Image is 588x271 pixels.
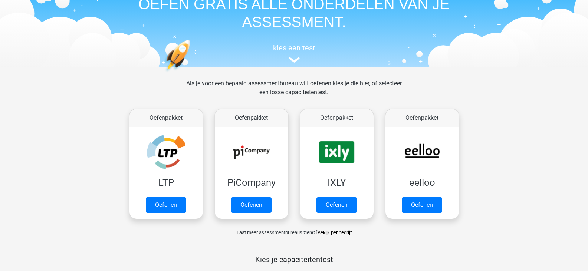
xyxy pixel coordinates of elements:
[164,40,219,107] img: oefenen
[124,43,465,52] h5: kies een test
[237,230,312,235] span: Laat meer assessmentbureaus zien
[124,43,465,63] a: kies een test
[180,79,408,106] div: Als je voor een bepaald assessmentbureau wilt oefenen kies je die hier, of selecteer een losse ca...
[146,197,186,213] a: Oefenen
[316,197,357,213] a: Oefenen
[136,255,453,264] h5: Kies je capaciteitentest
[124,222,465,237] div: of
[318,230,352,235] a: Bekijk per bedrijf
[231,197,272,213] a: Oefenen
[289,57,300,63] img: assessment
[402,197,442,213] a: Oefenen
